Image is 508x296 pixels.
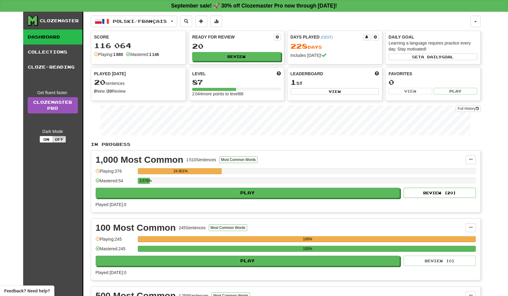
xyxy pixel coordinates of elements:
div: New / Review [94,88,183,94]
button: Play [434,88,477,94]
button: Most Common Words [219,156,258,163]
button: On [40,136,53,143]
a: Dashboard [23,29,82,45]
div: Day s [291,42,379,50]
div: 2 044 more points to level 88 [192,91,281,97]
div: Learning a language requires practice every day. Stay motivated! [389,40,477,52]
div: 20 [192,42,281,50]
div: Mastered: 54 [96,178,135,188]
button: Add sentence to collection [195,16,207,27]
button: Review [192,52,281,61]
button: Most Common Words [209,224,247,231]
strong: 1 880 [113,52,123,57]
div: Score [94,34,183,40]
button: Review (20) [404,188,476,198]
div: Mastered: 245 [96,246,135,256]
div: sentences [94,79,183,86]
strong: 0 [94,89,97,94]
span: Open feedback widget [4,288,50,294]
a: Collections [23,45,82,60]
div: Playing: 245 [96,236,135,246]
span: Played [DATE]: 0 [96,270,126,275]
button: View [291,88,379,95]
span: 20 [94,78,106,86]
strong: September sale! 🚀 30% off Clozemaster Pro now through [DATE]! [171,3,337,9]
span: Score more points to level up [277,71,281,77]
div: 1,000 Most Common [96,155,183,164]
span: a daily [421,55,442,59]
div: Playing: [94,51,123,57]
p: In Progress [91,141,481,147]
div: Days Played [291,34,363,40]
a: Cloze-Reading [23,60,82,75]
div: 100% [140,236,476,242]
span: Played [DATE] [94,71,126,77]
div: Dark Mode [28,128,78,134]
a: ClozemasterPro [28,97,78,113]
div: Playing: 376 [96,168,135,178]
a: (CEST) [321,35,333,39]
div: Mastered: [126,51,159,57]
div: Ready for Review [192,34,274,40]
button: More stats [210,16,222,27]
button: Off [53,136,66,143]
span: Played [DATE]: 0 [96,202,126,207]
span: Polski / Français [113,19,167,24]
div: Includes [DATE]! [291,52,379,58]
div: 0 [389,79,477,86]
span: Level [192,71,206,77]
div: Favorites [389,71,477,77]
button: Seta dailygoal [389,54,477,60]
div: st [291,79,379,86]
button: Full History [456,105,480,112]
div: 245 Sentences [179,225,206,231]
div: 3.576% [140,178,150,184]
div: 100% [140,246,476,252]
div: Daily Goal [389,34,477,40]
strong: 1 146 [149,52,159,57]
span: 1 [291,78,296,86]
div: Clozemaster [40,18,79,24]
div: Get fluent faster. [28,90,78,96]
button: Play [96,256,400,266]
span: 228 [291,42,308,50]
span: Leaderboard [291,71,323,77]
div: 87 [192,79,281,86]
button: View [389,88,432,94]
button: Play [96,188,400,198]
div: 116 064 [94,42,183,49]
button: Search sentences [180,16,192,27]
span: This week in points, UTC [375,71,379,77]
div: 100 Most Common [96,223,176,232]
button: Review (0) [404,256,476,266]
div: 1 510 Sentences [186,157,216,163]
button: Polski/Français [91,16,177,27]
strong: 20 [107,89,112,94]
div: 24.901% [140,168,222,174]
